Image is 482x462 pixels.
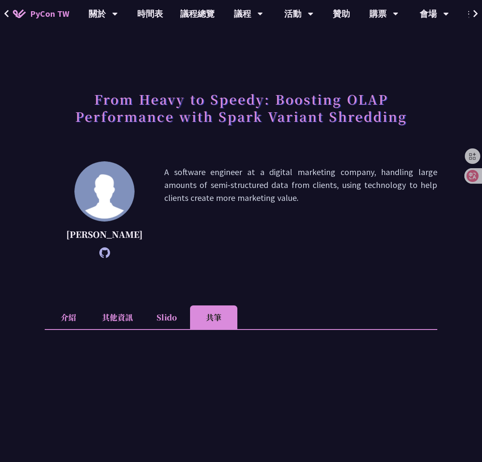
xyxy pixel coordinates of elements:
[45,305,92,329] li: 介紹
[92,305,143,329] li: 其他資訊
[4,3,78,25] a: PyCon TW
[74,161,135,222] img: Wei Jun Cheng
[45,86,437,129] h1: From Heavy to Speedy: Boosting OLAP Performance with Spark Variant Shredding
[190,305,237,329] li: 共筆
[164,166,437,254] p: A software engineer at a digital marketing company, handling large amounts of semi-structured dat...
[30,7,69,20] span: PyCon TW
[13,9,26,18] img: Home icon of PyCon TW 2025
[66,228,143,241] p: [PERSON_NAME]
[143,305,190,329] li: Slido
